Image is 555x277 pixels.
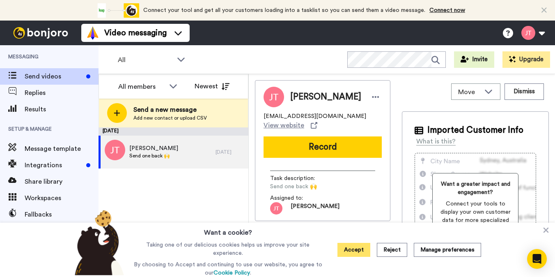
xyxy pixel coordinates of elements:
span: Integrations [25,160,83,170]
a: View website [264,120,317,130]
button: Record [264,136,382,158]
span: [EMAIL_ADDRESS][DOMAIN_NAME] [264,112,366,120]
img: bj-logo-header-white.svg [10,27,71,39]
span: Video messaging [104,27,167,39]
span: Task description : [270,174,328,182]
span: Move [458,87,480,97]
span: [PERSON_NAME] [291,202,339,215]
div: Open Intercom Messenger [527,249,547,269]
button: Invite [454,51,494,68]
span: All [118,55,173,65]
img: jt.png [105,140,125,160]
p: Taking one of our delicious cookies helps us improve your site experience. [132,241,324,257]
div: [DATE] [216,149,244,155]
span: Connect your tools to display your own customer data for more specialized messages [439,200,511,233]
div: animation [94,3,139,18]
span: Message template [25,144,99,154]
button: Manage preferences [414,243,481,257]
span: Send one back 🙌 [129,152,178,159]
span: Workspaces [25,193,99,203]
button: Reject [377,243,407,257]
span: Imported Customer Info [427,124,523,136]
span: Assigned to: [270,194,328,202]
div: What is this? [416,136,456,146]
button: Dismiss [505,83,544,100]
a: Connect now [429,7,465,13]
button: Newest [188,78,236,95]
div: All members [118,82,165,92]
span: Fallbacks [25,210,99,219]
span: Replies [25,88,99,98]
span: Send one back 🙌 [270,182,348,191]
span: Send videos [25,72,83,81]
span: Share library [25,177,99,187]
img: jt.png [270,202,282,215]
button: Accept [337,243,370,257]
img: bear-with-cookie.png [67,210,128,275]
a: Cookie Policy [213,270,250,276]
span: View website [264,120,304,130]
span: Send a new message [133,105,207,115]
span: Connect your tool and get all your customers loading into a tasklist so you can send them a video... [143,7,425,13]
span: Add new contact or upload CSV [133,115,207,121]
span: [PERSON_NAME] [290,91,361,103]
span: Results [25,104,99,114]
img: Image of John Tuggle [264,87,284,107]
button: Upgrade [502,51,550,68]
h3: Want a cookie? [204,223,252,238]
img: vm-color.svg [86,26,99,39]
span: [PERSON_NAME] [129,144,178,152]
span: Want a greater impact and engagement? [439,180,511,196]
p: By choosing to Accept and continuing to use our website, you agree to our . [132,261,324,277]
div: [DATE] [99,127,248,136]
